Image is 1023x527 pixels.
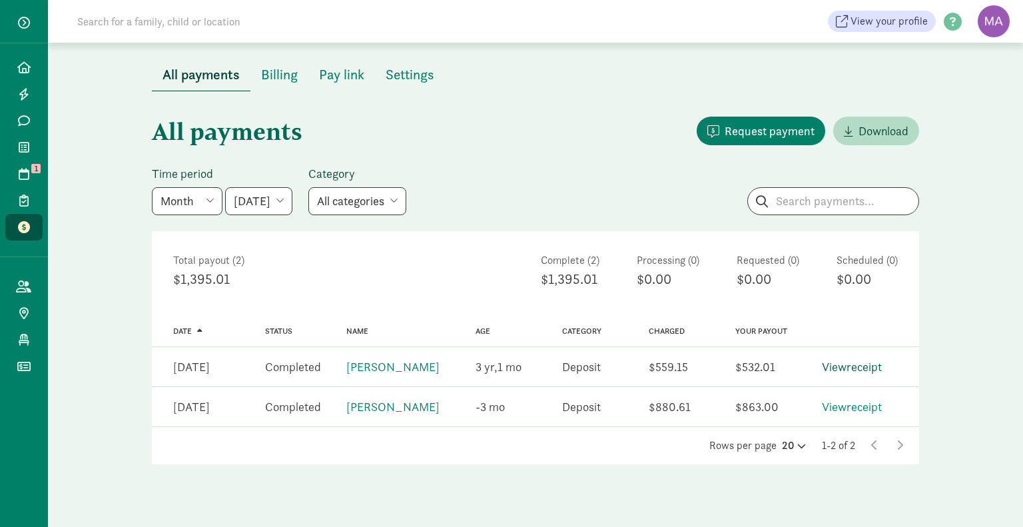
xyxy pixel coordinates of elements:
button: Settings [375,59,445,91]
span: All payments [163,64,240,85]
div: $1,395.01 [173,268,504,290]
a: View your profile [828,11,936,32]
div: $880.61 [649,398,691,416]
a: Viewreceipt [822,359,882,374]
button: All payments [152,59,250,91]
span: Billing [261,64,298,85]
a: [PERSON_NAME] [346,359,440,374]
a: All payments [152,67,250,83]
a: Status [265,326,292,336]
div: Rows per page 1-2 of 2 [152,438,919,454]
div: Processing (0) [637,253,699,268]
div: $0.00 [737,268,799,290]
span: Settings [386,64,434,85]
div: $559.15 [649,358,688,376]
a: Category [562,326,601,336]
div: [DATE] [173,398,210,416]
button: Request payment [697,117,825,145]
div: Requested (0) [737,253,799,268]
span: Completed [265,359,321,374]
span: -3 [476,399,505,414]
a: Pay link [308,67,375,83]
div: $532.01 [735,358,775,376]
span: Download [858,122,908,140]
a: Age [476,326,490,336]
input: Search for a family, child or location [69,8,443,35]
a: Settings [375,67,445,83]
div: Deposit [562,358,601,376]
a: Charged [649,326,685,336]
a: Your payout [735,326,787,336]
button: Billing [250,59,308,91]
span: 1 [31,164,41,173]
label: Time period [152,166,292,182]
span: 3 [476,359,498,374]
div: Total payout (2) [173,253,504,268]
iframe: Chat Widget [956,463,1023,527]
span: Request payment [725,122,815,140]
a: [PERSON_NAME] [346,399,440,414]
input: Search payments... [748,188,918,215]
span: Date [173,326,192,336]
a: 1 [5,161,43,187]
div: $0.00 [637,268,699,290]
a: Billing [250,67,308,83]
div: Scheduled (0) [837,253,898,268]
div: $863.00 [735,398,779,416]
div: 20 [782,438,806,454]
a: Name [346,326,368,336]
div: $1,395.01 [541,268,599,290]
span: Pay link [319,64,364,85]
div: Complete (2) [541,253,599,268]
h1: All payments [152,107,533,155]
label: Category [308,166,406,182]
a: Viewreceipt [822,399,882,414]
span: 1 [498,359,521,374]
a: Download [833,117,919,145]
span: View your profile [851,13,928,29]
div: [DATE] [173,358,210,376]
div: Deposit [562,398,601,416]
span: Completed [265,399,321,414]
a: Date [173,326,202,336]
button: Pay link [308,59,375,91]
div: $0.00 [837,268,898,290]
